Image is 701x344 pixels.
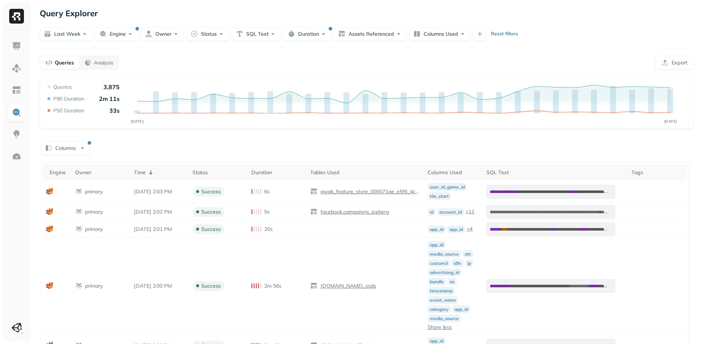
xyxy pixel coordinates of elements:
[319,208,389,215] p: facebook.campaigns_iceberg
[264,208,270,215] p: 5s
[486,169,624,176] div: SQL Text
[664,119,677,124] tspan: [DATE]
[85,188,103,195] p: primary
[428,315,461,322] p: media_source
[85,208,103,215] p: primary
[465,259,473,267] p: ip
[95,27,138,41] button: Engine
[428,305,451,313] p: category
[310,169,421,176] div: Tables Used
[131,119,144,124] tspan: [DATE]
[437,208,464,216] p: account_id
[631,169,683,176] div: Tags
[187,27,229,41] button: Status
[75,208,83,215] img: workgroup
[463,250,473,258] p: att
[251,169,303,176] div: Duration
[75,282,83,289] img: workgroup
[319,188,421,195] p: qwak_feature_store_000071ae_e5f6_4c5f_97ab_2b533d00d294.offline_feature_store_wisdom_analytics_on...
[75,225,83,233] img: workgroup
[452,259,464,267] p: idfv
[428,169,479,176] div: Columns Used
[50,169,68,176] div: Engine
[428,208,436,216] p: id
[134,208,185,215] p: Sep 4, 2025 2:02 PM
[12,63,21,73] img: Assets
[467,225,472,233] p: + 4
[99,95,120,102] p: 2m 11s
[428,296,458,304] p: event_name
[447,225,465,233] p: app_id
[319,282,376,289] p: [DOMAIN_NAME]_ssds
[428,268,461,276] p: advertising_id
[428,250,461,258] p: media_source
[201,208,221,215] p: success
[134,226,185,233] p: Sep 4, 2025 2:01 PM
[192,169,244,176] div: Status
[310,188,318,195] img: table
[447,278,457,285] p: os
[318,208,389,215] a: facebook.campaigns_iceberg
[428,259,450,267] p: custom3
[201,226,221,233] p: success
[134,188,185,195] p: Sep 4, 2025 2:03 PM
[85,282,103,289] p: primary
[53,107,84,114] p: P50 Duration
[12,85,21,95] img: Asset Explorer
[491,30,518,38] p: Reset filters
[12,41,21,51] img: Dashboard
[232,27,281,41] button: SQL Text
[428,287,455,295] p: timestamp
[12,108,21,117] img: Query Explorer
[103,83,120,91] p: 3,875
[334,27,406,41] button: Assets Referenced
[428,324,452,331] p: Show less
[134,282,185,289] p: Sep 4, 2025 2:00 PM
[428,241,446,249] p: app_id
[428,278,446,285] p: bundle
[264,226,273,233] p: 20s
[12,130,21,139] img: Insights
[75,169,127,176] div: Owner
[134,168,185,177] div: Time
[75,188,83,195] img: workgroup
[318,282,376,289] a: [DOMAIN_NAME]_ssds
[40,27,92,41] button: Last week
[428,183,467,191] p: user_id_game_id
[264,282,282,289] p: 2m 56s
[452,305,470,313] p: app_id
[201,282,221,289] p: success
[9,9,24,24] img: Ryft
[318,188,421,195] a: qwak_feature_store_000071ae_e5f6_4c5f_97ab_2b533d00d294.offline_feature_store_wisdom_analytics_on...
[109,107,120,114] p: 33s
[55,59,74,66] p: Queries
[12,152,21,161] img: Optimization
[655,56,694,69] button: Export
[53,95,84,102] p: P90 Duration
[310,208,318,215] img: table
[141,27,184,41] button: Owner
[310,282,318,289] img: table
[11,323,22,333] img: Unity
[428,192,451,200] p: tile_start
[465,208,474,216] p: + 11
[40,7,98,20] p: Query Explorer
[428,225,446,233] p: app_id
[94,59,113,66] p: Analysis
[201,188,221,195] p: success
[409,27,470,41] button: Columns Used
[284,27,331,41] button: Duration
[264,188,270,195] p: 6s
[41,141,90,155] button: Columns
[53,84,72,91] p: Queries
[85,226,103,233] p: primary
